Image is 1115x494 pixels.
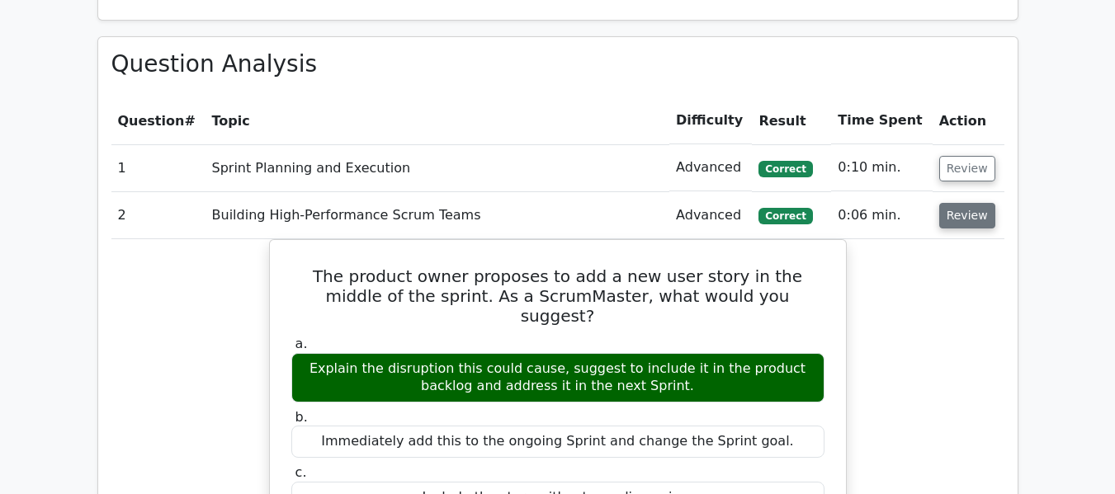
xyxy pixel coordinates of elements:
span: Correct [758,208,812,224]
span: c. [295,464,307,480]
td: Sprint Planning and Execution [206,144,670,191]
div: Immediately add this to the ongoing Sprint and change the Sprint goal. [291,426,824,458]
th: Result [752,97,831,144]
h5: The product owner proposes to add a new user story in the middle of the sprint. As a ScrumMaster,... [290,266,826,326]
th: Difficulty [669,97,752,144]
td: Building High-Performance Scrum Teams [206,192,670,239]
td: 0:10 min. [831,144,932,191]
th: Time Spent [831,97,932,144]
th: # [111,97,206,144]
td: 2 [111,192,206,239]
div: Explain the disruption this could cause, suggest to include it in the product backlog and address... [291,353,824,402]
button: Review [939,203,995,228]
h3: Question Analysis [111,50,1004,78]
th: Action [933,97,1004,144]
td: 0:06 min. [831,192,932,239]
button: Review [939,156,995,181]
td: 1 [111,144,206,191]
td: Advanced [669,192,752,239]
th: Topic [206,97,670,144]
span: a. [295,336,308,351]
td: Advanced [669,144,752,191]
span: b. [295,409,308,425]
span: Question [118,113,185,129]
span: Correct [758,161,812,177]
